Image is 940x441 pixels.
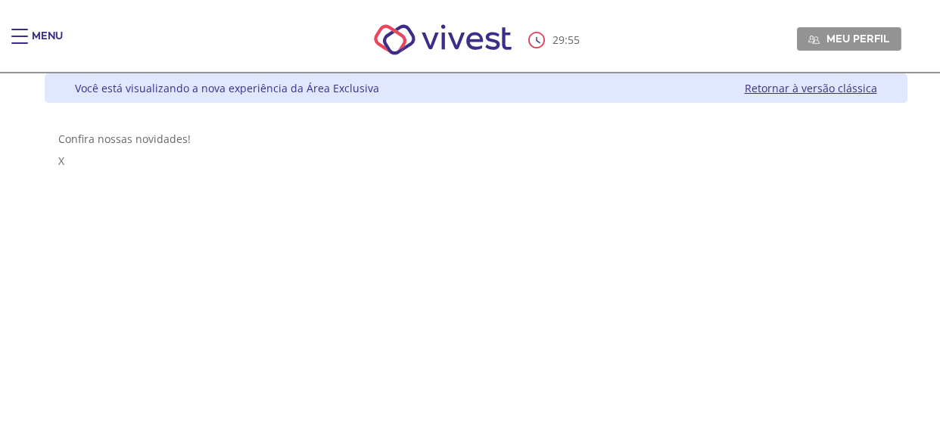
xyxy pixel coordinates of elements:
div: : [528,32,583,48]
img: Vivest [357,8,529,72]
a: Meu perfil [797,27,901,50]
span: Meu perfil [826,32,889,45]
div: Confira nossas novidades! [58,132,894,146]
div: Você está visualizando a nova experiência da Área Exclusiva [75,81,379,95]
div: Menu [32,29,63,59]
img: Meu perfil [808,34,820,45]
div: Vivest [33,73,907,441]
a: Retornar à versão clássica [745,81,877,95]
span: X [58,154,64,168]
span: 55 [568,33,580,47]
span: 29 [552,33,565,47]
